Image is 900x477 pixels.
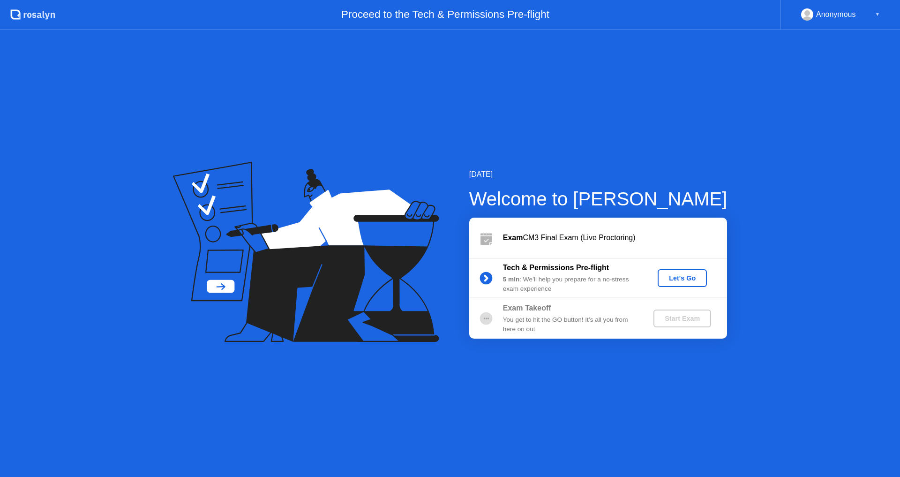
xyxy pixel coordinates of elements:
div: Welcome to [PERSON_NAME] [469,185,727,213]
div: Start Exam [657,315,707,322]
div: Let's Go [661,274,703,282]
button: Let's Go [658,269,707,287]
div: [DATE] [469,169,727,180]
b: Exam [503,234,523,242]
b: 5 min [503,276,520,283]
button: Start Exam [653,310,711,327]
div: You get to hit the GO button! It’s all you from here on out [503,315,638,334]
div: CM3 Final Exam (Live Proctoring) [503,232,727,243]
div: ▼ [875,8,880,21]
b: Exam Takeoff [503,304,551,312]
div: : We’ll help you prepare for a no-stress exam experience [503,275,638,294]
div: Anonymous [816,8,856,21]
b: Tech & Permissions Pre-flight [503,264,609,272]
